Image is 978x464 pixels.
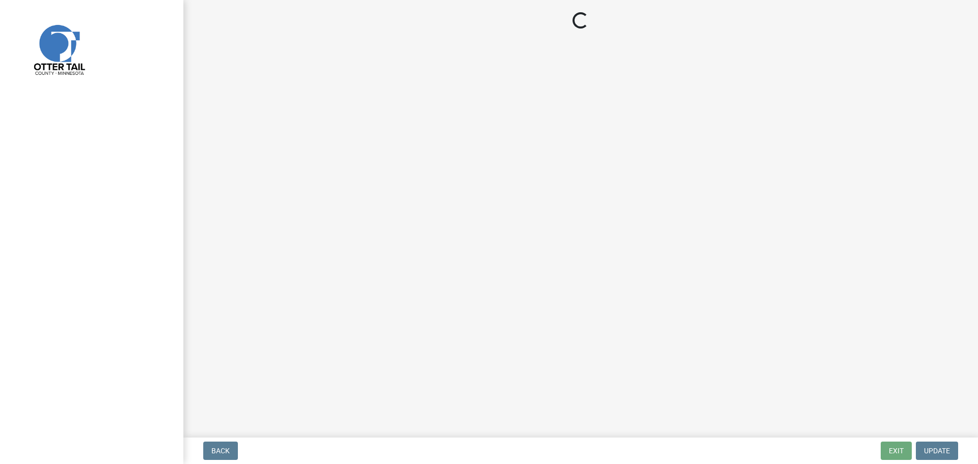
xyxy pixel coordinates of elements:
[924,447,950,455] span: Update
[203,442,238,460] button: Back
[20,11,97,87] img: Otter Tail County, Minnesota
[211,447,230,455] span: Back
[881,442,912,460] button: Exit
[916,442,958,460] button: Update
